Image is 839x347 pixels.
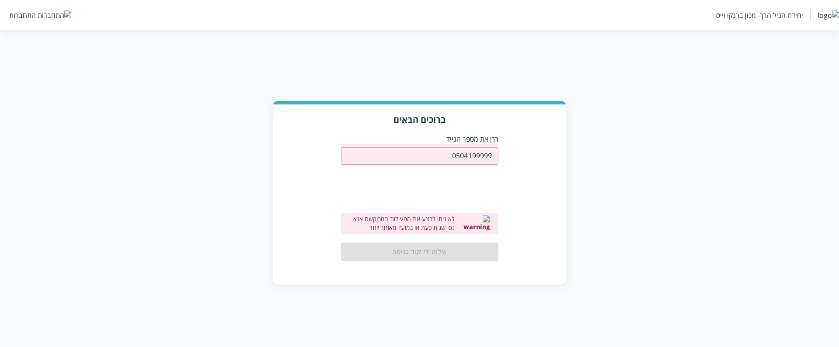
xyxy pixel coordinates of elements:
[460,215,489,231] img: warning
[38,10,71,20] img: התחברות
[716,10,803,20] div: יחידת הגיל הרך- מכון ברנקו וייס
[341,147,498,165] input: טלפון
[341,134,498,144] p: הזן את מספר הנייד
[9,10,36,20] div: התחברות
[818,10,839,20] img: logo
[350,215,455,232] label: לא ניתן לבצע את הפעילות המבוקשת אנא נסו שנית כעת או במועד מאוחר יותר
[366,170,498,204] iframe: reCAPTCHA
[282,114,557,125] h3: ברוכים הבאים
